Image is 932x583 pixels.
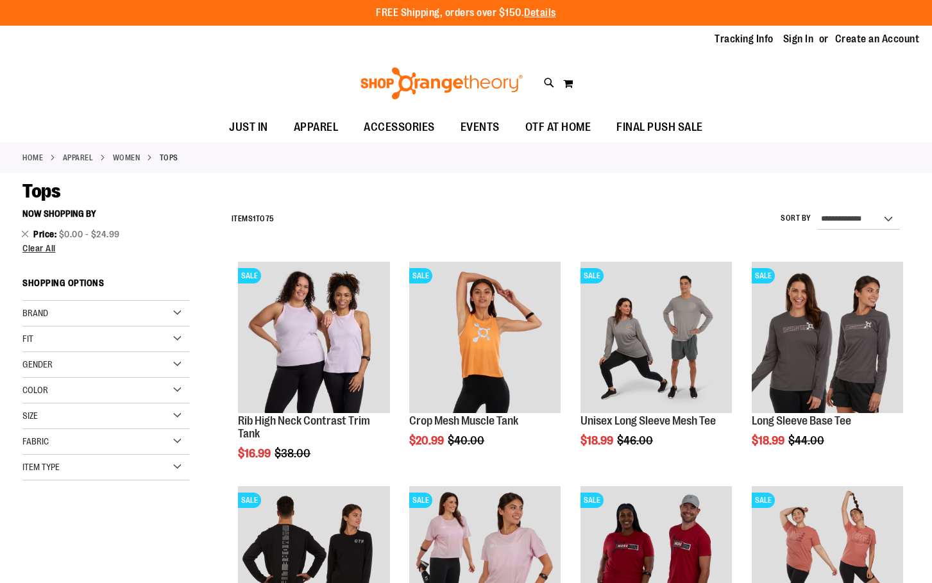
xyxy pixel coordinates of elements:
span: Tops [22,180,60,202]
span: Gender [22,359,53,369]
a: APPAREL [281,113,352,142]
span: SALE [409,268,432,283]
span: Item Type [22,462,60,472]
span: Color [22,385,48,395]
span: $46.00 [617,434,655,447]
label: Sort By [781,213,811,224]
a: Clear All [22,244,189,253]
strong: Tops [160,152,178,164]
button: Now Shopping by [22,203,103,224]
span: Fit [22,334,33,344]
span: SALE [752,493,775,508]
img: Shop Orangetheory [359,67,525,99]
span: APPAREL [294,113,339,142]
span: $18.99 [580,434,615,447]
a: Create an Account [835,32,920,46]
span: SALE [409,493,432,508]
span: $0.00 - $24.99 [59,229,120,239]
span: $38.00 [275,447,312,460]
span: $16.99 [238,447,273,460]
span: ACCESSORIES [364,113,435,142]
p: FREE Shipping, orders over $150. [376,6,556,21]
a: Long Sleeve Base Tee [752,414,851,427]
a: Crop Mesh Muscle Tank primary imageSALE [409,262,561,415]
a: Rib High Neck Contrast Trim Tank [238,414,370,440]
img: Unisex Long Sleeve Mesh Tee primary image [580,262,732,413]
span: OTF AT HOME [525,113,591,142]
span: JUST IN [229,113,268,142]
a: Rib Tank w/ Contrast Binding primary imageSALE [238,262,389,415]
a: Details [524,7,556,19]
span: SALE [238,493,261,508]
span: Price [33,229,59,239]
span: 75 [266,214,275,223]
span: 1 [253,214,256,223]
a: APPAREL [63,152,94,164]
span: Fabric [22,436,49,446]
a: Unisex Long Sleeve Mesh Tee [580,414,716,427]
span: SALE [580,493,604,508]
a: OTF AT HOME [513,113,604,142]
a: Sign In [783,32,814,46]
span: Clear All [22,243,56,253]
span: SALE [752,268,775,283]
span: FINAL PUSH SALE [616,113,703,142]
img: Product image for Long Sleeve Base Tee [752,262,903,413]
div: product [232,255,396,493]
span: Size [22,410,38,421]
a: Unisex Long Sleeve Mesh Tee primary imageSALE [580,262,732,415]
a: JUST IN [216,113,281,142]
a: Home [22,152,43,164]
a: WOMEN [113,152,140,164]
span: Brand [22,308,48,318]
h2: Items to [232,209,275,229]
a: FINAL PUSH SALE [604,113,716,142]
span: $18.99 [752,434,786,447]
a: Crop Mesh Muscle Tank [409,414,518,427]
img: Rib Tank w/ Contrast Binding primary image [238,262,389,413]
span: EVENTS [461,113,500,142]
span: $20.99 [409,434,446,447]
img: Crop Mesh Muscle Tank primary image [409,262,561,413]
span: SALE [580,268,604,283]
div: product [574,255,738,480]
a: Product image for Long Sleeve Base TeeSALE [752,262,903,415]
a: ACCESSORIES [351,113,448,142]
a: Tracking Info [715,32,774,46]
span: SALE [238,268,261,283]
span: $40.00 [448,434,486,447]
strong: Shopping Options [22,272,189,301]
a: EVENTS [448,113,513,142]
span: $44.00 [788,434,826,447]
div: product [403,255,567,480]
div: product [745,255,910,480]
